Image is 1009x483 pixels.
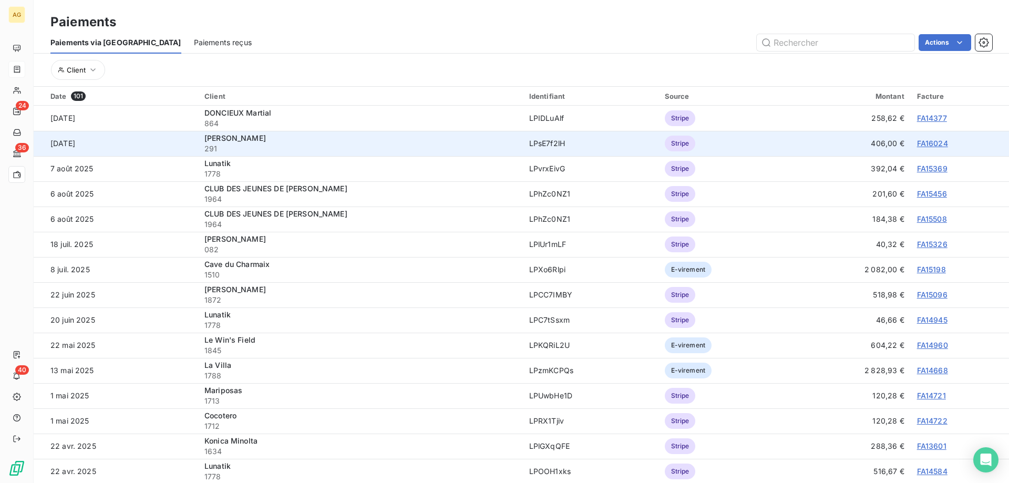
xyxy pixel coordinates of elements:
[665,438,696,454] span: Stripe
[665,312,696,328] span: Stripe
[34,358,198,383] td: 13 mai 2025
[792,156,910,181] td: 392,04 €
[917,265,946,274] a: FA15198
[34,207,198,232] td: 6 août 2025
[523,181,658,207] td: LPhZc0NZ1
[204,133,266,142] span: [PERSON_NAME]
[919,34,971,51] button: Actions
[917,290,948,299] a: FA15096
[799,92,904,100] div: Montant
[757,34,914,51] input: Rechercher
[665,464,696,479] span: Stripe
[917,467,948,476] a: FA14584
[523,257,658,282] td: LPXo6Rlpi
[792,358,910,383] td: 2 828,93 €
[792,131,910,156] td: 406,00 €
[523,232,658,257] td: LPlUr1mLF
[194,37,252,48] span: Paiements reçus
[523,383,658,408] td: LPUwbHe1D
[51,60,105,80] button: Client
[50,37,181,48] span: Paiements via [GEOGRAPHIC_DATA]
[529,92,652,100] div: Identifiant
[917,164,948,173] a: FA15369
[34,383,198,408] td: 1 mai 2025
[204,421,517,431] span: 1712
[34,257,198,282] td: 8 juil. 2025
[665,211,696,227] span: Stripe
[917,92,1003,100] div: Facture
[204,371,517,381] span: 1788
[523,156,658,181] td: LPvrxEivG
[34,106,198,131] td: [DATE]
[204,219,517,230] span: 1964
[50,13,116,32] h3: Paiements
[71,91,86,101] span: 101
[665,388,696,404] span: Stripe
[34,156,198,181] td: 7 août 2025
[665,237,696,252] span: Stripe
[204,386,242,395] span: Mariposas
[204,270,517,280] span: 1510
[204,411,236,420] span: Cocotero
[204,244,517,255] span: 082
[204,396,517,406] span: 1713
[792,408,910,434] td: 120,28 €
[792,333,910,358] td: 604,22 €
[204,118,517,129] span: 864
[34,181,198,207] td: 6 août 2025
[34,282,198,307] td: 22 juin 2025
[917,240,948,249] a: FA15326
[204,345,517,356] span: 1845
[523,307,658,333] td: LPC7tSsxm
[917,366,948,375] a: FA14668
[34,408,198,434] td: 1 mai 2025
[34,232,198,257] td: 18 juil. 2025
[204,446,517,457] span: 1634
[204,461,231,470] span: Lunatik
[792,232,910,257] td: 40,32 €
[204,471,517,482] span: 1778
[204,184,347,193] span: CLUB DES JEUNES DE [PERSON_NAME]
[665,136,696,151] span: Stripe
[204,361,231,369] span: La Villa
[204,159,231,168] span: Lunatik
[792,181,910,207] td: 201,60 €
[204,143,517,154] span: 291
[665,262,712,278] span: E-virement
[204,285,266,294] span: [PERSON_NAME]
[204,320,517,331] span: 1778
[792,434,910,459] td: 288,36 €
[15,143,29,152] span: 36
[665,92,787,100] div: Source
[523,434,658,459] td: LPlGXqQFE
[204,169,517,179] span: 1778
[665,363,712,378] span: E-virement
[917,341,948,350] a: FA14960
[204,209,347,218] span: CLUB DES JEUNES DE [PERSON_NAME]
[204,108,271,117] span: DONCIEUX Martial
[792,106,910,131] td: 258,62 €
[917,114,947,122] a: FA14377
[204,234,266,243] span: [PERSON_NAME]
[917,139,948,148] a: FA16024
[665,186,696,202] span: Stripe
[34,333,198,358] td: 22 mai 2025
[523,131,658,156] td: LPsE7f2lH
[523,333,658,358] td: LPKQRiL2U
[204,194,517,204] span: 1964
[917,315,948,324] a: FA14945
[8,6,25,23] div: AG
[34,434,198,459] td: 22 avr. 2025
[792,307,910,333] td: 46,66 €
[204,295,517,305] span: 1872
[917,189,947,198] a: FA15456
[917,416,948,425] a: FA14722
[523,408,658,434] td: LPRX1Tjiv
[792,282,910,307] td: 518,98 €
[665,110,696,126] span: Stripe
[204,260,270,269] span: Cave du Charmaix
[665,287,696,303] span: Stripe
[792,383,910,408] td: 120,28 €
[67,66,86,74] span: Client
[792,257,910,282] td: 2 082,00 €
